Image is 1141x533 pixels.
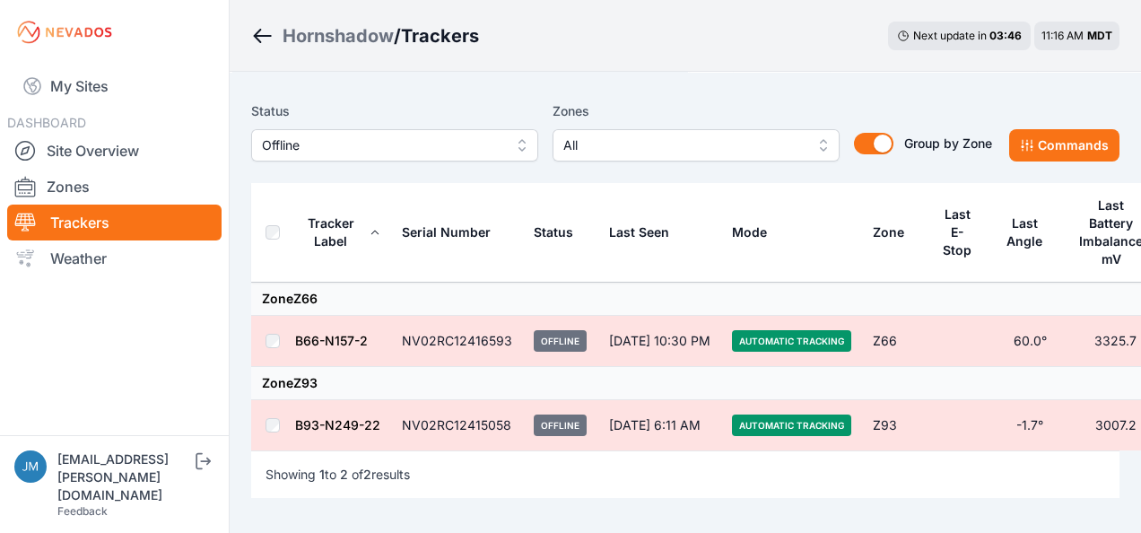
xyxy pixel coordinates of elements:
[913,29,987,42] span: Next update in
[401,23,479,48] h3: Trackers
[7,205,222,240] a: Trackers
[319,467,325,482] span: 1
[295,333,368,348] a: B66-N157-2
[14,450,47,483] img: jmjones@sundt.com
[251,100,538,122] label: Status
[7,240,222,276] a: Weather
[1041,29,1084,42] span: 11:16 AM
[14,18,115,47] img: Nevados
[363,467,371,482] span: 2
[7,65,222,108] a: My Sites
[994,400,1066,451] td: -1.7°
[283,23,394,48] a: Hornshadow
[295,202,380,263] button: Tracker Label
[402,223,491,241] div: Serial Number
[391,400,523,451] td: NV02RC12415058
[534,211,588,254] button: Status
[553,129,840,162] button: All
[534,330,587,352] span: Offline
[7,133,222,169] a: Site Overview
[609,211,710,254] div: Last Seen
[862,400,929,451] td: Z93
[57,450,192,504] div: [EMAIL_ADDRESS][PERSON_NAME][DOMAIN_NAME]
[295,214,366,250] div: Tracker Label
[732,415,851,436] span: Automatic Tracking
[904,135,992,151] span: Group by Zone
[732,211,781,254] button: Mode
[391,316,523,367] td: NV02RC12416593
[340,467,348,482] span: 2
[732,223,767,241] div: Mode
[1009,129,1119,162] button: Commands
[598,400,721,451] td: [DATE] 6:11 AM
[873,211,919,254] button: Zone
[7,115,86,130] span: DASHBOARD
[1087,29,1112,42] span: MDT
[862,316,929,367] td: Z66
[989,29,1022,43] div: 03 : 46
[940,193,983,272] button: Last E-Stop
[534,415,587,436] span: Offline
[732,330,851,352] span: Automatic Tracking
[873,223,904,241] div: Zone
[262,135,502,156] span: Offline
[266,466,410,484] p: Showing to of results
[598,316,721,367] td: [DATE] 10:30 PM
[1005,202,1055,263] button: Last Angle
[295,417,380,433] a: B93-N249-22
[7,169,222,205] a: Zones
[251,13,479,59] nav: Breadcrumb
[251,129,538,162] button: Offline
[402,211,505,254] button: Serial Number
[994,316,1066,367] td: 60.0°
[1005,214,1045,250] div: Last Angle
[534,223,573,241] div: Status
[394,23,401,48] span: /
[940,205,974,259] div: Last E-Stop
[563,135,804,156] span: All
[57,504,108,518] a: Feedback
[553,100,840,122] label: Zones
